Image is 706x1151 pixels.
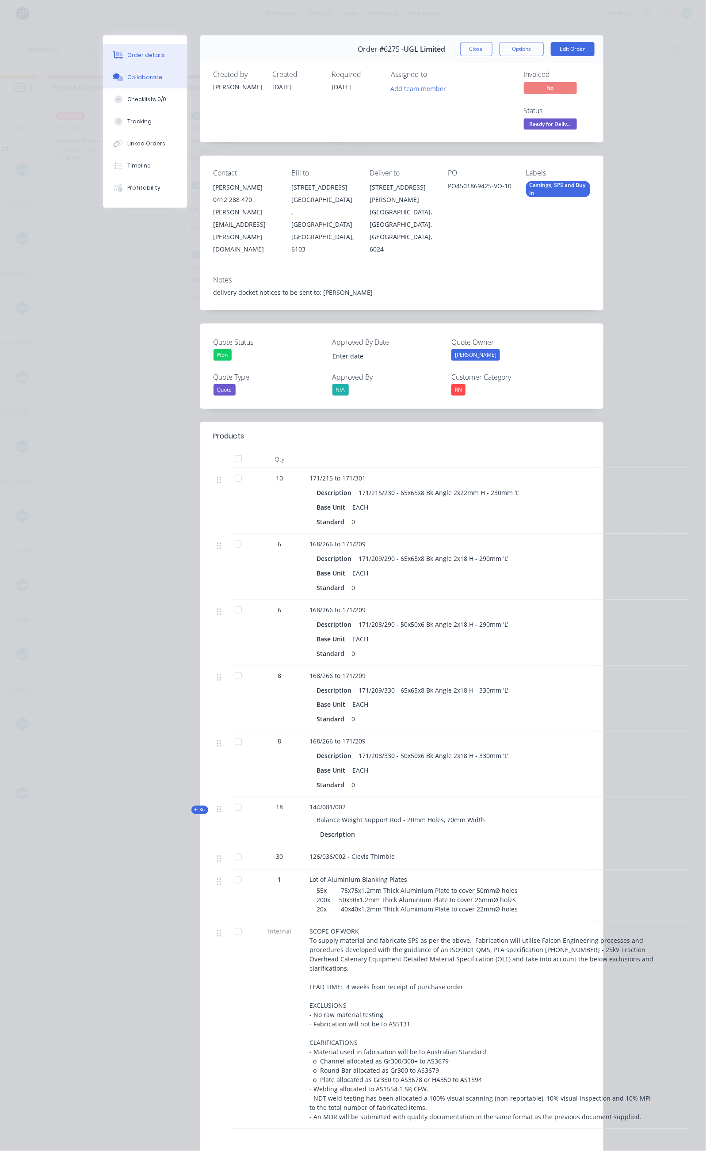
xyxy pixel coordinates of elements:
[349,567,372,579] div: EACH
[391,70,480,79] div: Assigned to
[214,384,236,396] div: Quote
[310,540,366,548] span: 168/266 to 171/209
[332,83,351,91] span: [DATE]
[526,169,590,177] div: Labels
[317,515,348,528] div: Standard
[253,450,306,468] div: Qty
[310,606,366,614] span: 168/266 to 171/209
[460,42,492,56] button: Close
[310,671,366,680] span: 168/266 to 171/209
[273,83,292,91] span: [DATE]
[526,181,590,197] div: Castings, SPS and Buy In
[103,177,187,199] button: Profitability
[317,816,485,824] span: Balance Weight Support Rod - 20mm Holes, 70mm Width
[278,737,282,746] span: 8
[370,169,434,177] div: Deliver to
[214,337,324,347] label: Quote Status
[103,88,187,111] button: Checklists 0/0
[370,181,434,255] div: [STREET_ADDRESS][PERSON_NAME][GEOGRAPHIC_DATA], [GEOGRAPHIC_DATA], [GEOGRAPHIC_DATA], 6024
[103,111,187,133] button: Tracking
[276,803,283,812] span: 18
[214,169,278,177] div: Contact
[451,372,562,382] label: Customer Category
[551,42,595,56] button: Edit Order
[310,876,408,884] span: Lot of Aluminium Blanking Plates
[317,684,355,697] div: Description
[524,70,590,79] div: Invoiced
[448,181,512,194] div: PO4501869425-VO-10
[103,44,187,66] button: Order details
[317,633,349,645] div: Base Unit
[317,698,349,711] div: Base Unit
[276,852,283,861] span: 30
[310,853,395,861] span: 126/036/002 - Clevis Thimble
[214,206,278,255] div: [PERSON_NAME][EMAIL_ADDRESS][PERSON_NAME][DOMAIN_NAME]
[524,82,577,93] span: No
[103,66,187,88] button: Collaborate
[278,605,282,614] span: 6
[348,779,359,792] div: 0
[317,618,355,631] div: Description
[317,647,348,660] div: Standard
[291,181,355,255] div: [STREET_ADDRESS][GEOGRAPHIC_DATA] , [GEOGRAPHIC_DATA], [GEOGRAPHIC_DATA], 6103
[404,45,446,53] span: UGL Limited
[214,431,244,442] div: Products
[348,581,359,594] div: 0
[358,45,404,53] span: Order #6275 -
[310,474,366,482] span: 171/215 to 171/301
[348,515,359,528] div: 0
[291,169,355,177] div: Bill to
[194,807,206,813] span: Kit
[291,194,355,255] div: [GEOGRAPHIC_DATA] , [GEOGRAPHIC_DATA], [GEOGRAPHIC_DATA], 6103
[326,350,436,363] input: Enter date
[214,194,278,206] div: 0412 288 470
[291,181,355,194] div: [STREET_ADDRESS]
[317,552,355,565] div: Description
[317,567,349,579] div: Base Unit
[278,671,282,680] span: 8
[355,552,512,565] div: 171/209/290 - 65x65x8 Bk Angle 2x18 H - 290mm 'L'
[386,82,451,94] button: Add team member
[214,288,590,297] div: delivery docket notices to be sent to: [PERSON_NAME]
[451,384,466,396] div: RN
[317,581,348,594] div: Standard
[524,118,577,130] span: Ready for Deliv...
[103,133,187,155] button: Linked Orders
[127,140,165,148] div: Linked Orders
[214,181,278,194] div: [PERSON_NAME]
[127,51,165,59] div: Order details
[355,750,512,762] div: 171/208/330 - 50x50x6 Bk Angle 2x18 H - 330mm 'L'
[103,155,187,177] button: Timeline
[278,539,282,549] span: 6
[391,82,451,94] button: Add team member
[451,349,500,361] div: [PERSON_NAME]
[332,337,443,347] label: Approved By Date
[370,181,434,206] div: [STREET_ADDRESS][PERSON_NAME]
[317,779,348,792] div: Standard
[214,349,232,361] div: Won
[349,764,372,777] div: EACH
[349,501,372,514] div: EACH
[127,184,160,192] div: Profitability
[524,107,590,115] div: Status
[524,118,577,132] button: Ready for Deliv...
[321,828,359,841] div: Description
[214,276,590,284] div: Notes
[317,887,518,914] span: 55x 75x75x1.2mm Thick Aluminium Plate to cover 50mmØ holes 200x 50x50x1.2mm Thick Aluminium Plate...
[191,806,208,814] button: Kit
[278,875,282,884] span: 1
[348,647,359,660] div: 0
[355,684,512,697] div: 171/209/330 - 65x65x8 Bk Angle 2x18 H - 330mm 'L'
[214,372,324,382] label: Quote Type
[355,486,523,499] div: 171/215/230 - 65x65x8 Bk Angle 2x22mm H - 230mm 'L'
[273,70,321,79] div: Created
[127,162,151,170] div: Timeline
[214,70,262,79] div: Created by
[448,169,512,177] div: PO
[310,927,656,1121] span: SCOPE OF WORK To supply material and fabricate SPS as per the above. Fabrication will utilise Fal...
[214,82,262,91] div: [PERSON_NAME]
[317,750,355,762] div: Description
[500,42,544,56] button: Options
[370,206,434,255] div: [GEOGRAPHIC_DATA], [GEOGRAPHIC_DATA], [GEOGRAPHIC_DATA], 6024
[127,73,162,81] div: Collaborate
